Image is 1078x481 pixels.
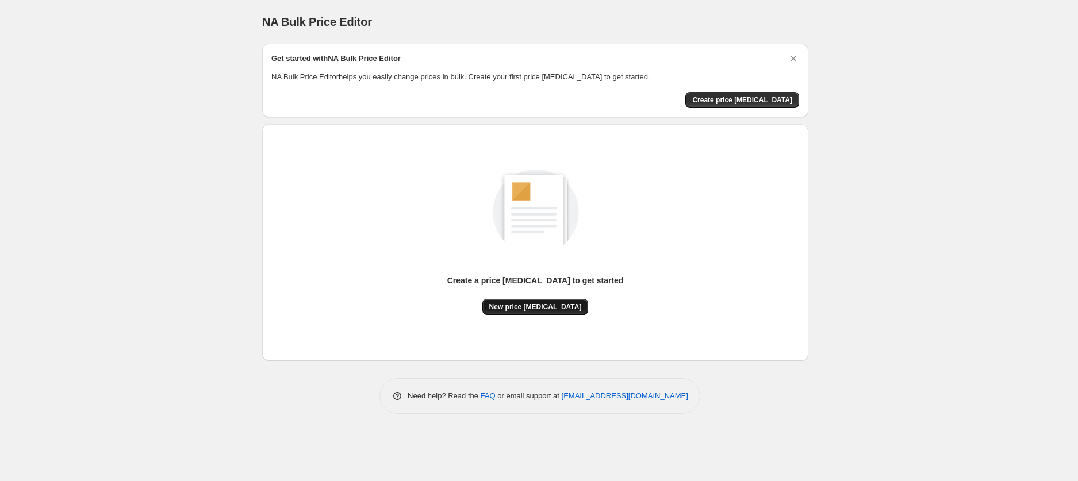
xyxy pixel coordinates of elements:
[481,391,496,400] a: FAQ
[685,92,799,108] button: Create price change job
[482,299,589,315] button: New price [MEDICAL_DATA]
[489,302,582,311] span: New price [MEDICAL_DATA]
[408,391,481,400] span: Need help? Read the
[562,391,688,400] a: [EMAIL_ADDRESS][DOMAIN_NAME]
[692,95,792,105] span: Create price [MEDICAL_DATA]
[447,275,624,286] p: Create a price [MEDICAL_DATA] to get started
[496,391,562,400] span: or email support at
[788,53,799,64] button: Dismiss card
[271,71,799,83] p: NA Bulk Price Editor helps you easily change prices in bulk. Create your first price [MEDICAL_DAT...
[271,53,401,64] h2: Get started with NA Bulk Price Editor
[262,16,372,28] span: NA Bulk Price Editor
